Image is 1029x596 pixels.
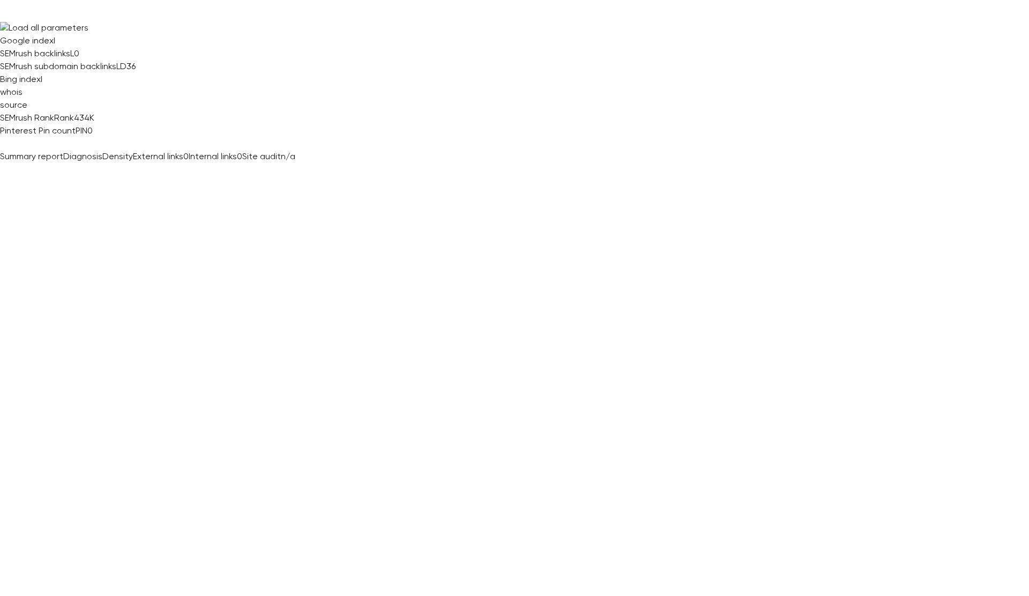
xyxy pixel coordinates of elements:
span: Diagnosis [63,151,102,161]
a: 0 [87,125,93,136]
a: 434K [74,113,94,123]
span: Internal links [189,151,237,161]
span: LD [116,61,126,71]
span: 0 [237,151,242,161]
span: Site audit [242,151,281,161]
span: External links [133,151,183,161]
span: PIN [76,125,87,136]
span: n/a [281,151,295,161]
a: 0 [74,48,79,58]
span: 0 [183,151,189,161]
span: Load all parameters [9,23,88,33]
span: I [54,35,55,46]
span: Rank [54,113,74,123]
span: I [41,74,42,84]
span: Density [102,151,133,161]
a: Site auditn/a [242,151,295,161]
span: L [70,48,74,58]
a: 36 [126,61,136,71]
